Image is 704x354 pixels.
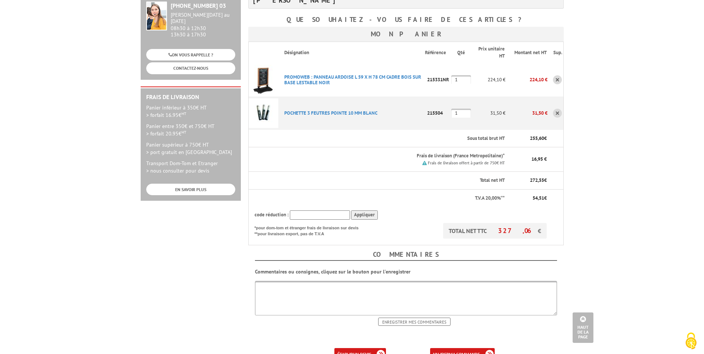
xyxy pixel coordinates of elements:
img: POCHETTE 3 FEUTRES POINTE 10 MM BLANC [249,98,278,128]
th: Sup. [547,42,563,63]
th: Sous total brut HT [278,130,506,147]
span: code réduction : [255,212,289,218]
p: 224,10 € [471,73,506,86]
sup: HT [181,111,186,116]
b: Que souhaitez-vous faire de ces articles ? [286,15,525,24]
img: PROMOWEB : PANNEAU ARDOISE L 59 X H 78 CM CADRE BOIS SUR BASE LESTABLE NOIR [249,65,278,95]
p: Référence [425,49,451,56]
span: 327,06 [498,226,538,235]
p: Panier entre 350€ et 750€ HT [146,122,235,137]
a: CONTACTEZ-NOUS [146,62,235,74]
p: Prix unitaire HT [477,46,505,59]
p: € [511,177,547,184]
p: Transport Dom-Tom et Etranger [146,160,235,174]
a: EN SAVOIR PLUS [146,184,235,195]
button: Cookies (fenêtre modale) [678,329,704,354]
th: Qté [451,42,471,63]
span: > port gratuit en [GEOGRAPHIC_DATA] [146,149,232,155]
span: 16,95 € [531,156,547,162]
p: TOTAL NET TTC € [443,223,547,239]
p: € [511,195,547,202]
a: PROMOWEB : PANNEAU ARDOISE L 59 X H 78 CM CADRE BOIS SUR BASE LESTABLE NOIR [284,74,421,86]
img: picto.png [422,161,427,165]
p: Frais de livraison (France Metropolitaine)* [284,153,505,160]
p: Panier inférieur à 350€ HT [146,104,235,119]
strong: [PHONE_NUMBER] 03 [171,2,226,9]
h2: Frais de Livraison [146,94,235,101]
input: Enregistrer mes commentaires [378,318,451,326]
p: 215504 [425,106,451,119]
span: 255,60 [530,135,544,141]
p: 224,10 € [505,73,547,86]
img: widget-service.jpg [146,1,167,30]
a: ON VOUS RAPPELLE ? [146,49,235,60]
a: Haut de la page [573,312,593,343]
p: Montant net HT [511,49,547,56]
span: > nous consulter pour devis [146,167,209,174]
sup: HT [181,130,186,135]
p: 31,50 € [505,106,547,119]
span: > forfait 20.95€ [146,130,186,137]
p: Panier supérieur à 750€ HT [146,141,235,156]
div: 08h30 à 12h30 13h30 à 17h30 [171,12,235,37]
div: [PERSON_NAME][DATE] au [DATE] [171,12,235,24]
img: Cookies (fenêtre modale) [682,332,700,350]
p: *pour dom-tom et étranger frais de livraison sur devis **pour livraison export, pas de T.V.A [255,223,366,237]
span: 272,55 [530,177,544,183]
a: POCHETTE 3 FEUTRES POINTE 10 MM BLANC [284,110,377,116]
th: Désignation [278,42,425,63]
p: Total net HT [255,177,505,184]
h4: Commentaires [255,249,557,261]
input: Appliquer [351,210,378,220]
p: 31,50 € [471,106,506,119]
p: 215331NR [425,73,451,86]
span: 54,51 [533,195,544,201]
p: T.V.A 20,00%** [255,195,505,202]
p: € [511,135,547,142]
b: Commentaires ou consignes, cliquez sur le bouton pour l'enregistrer [255,268,410,275]
small: Frais de livraison offert à partir de 750€ HT [428,160,505,165]
h3: Mon panier [248,27,564,42]
span: > forfait 16.95€ [146,112,186,118]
